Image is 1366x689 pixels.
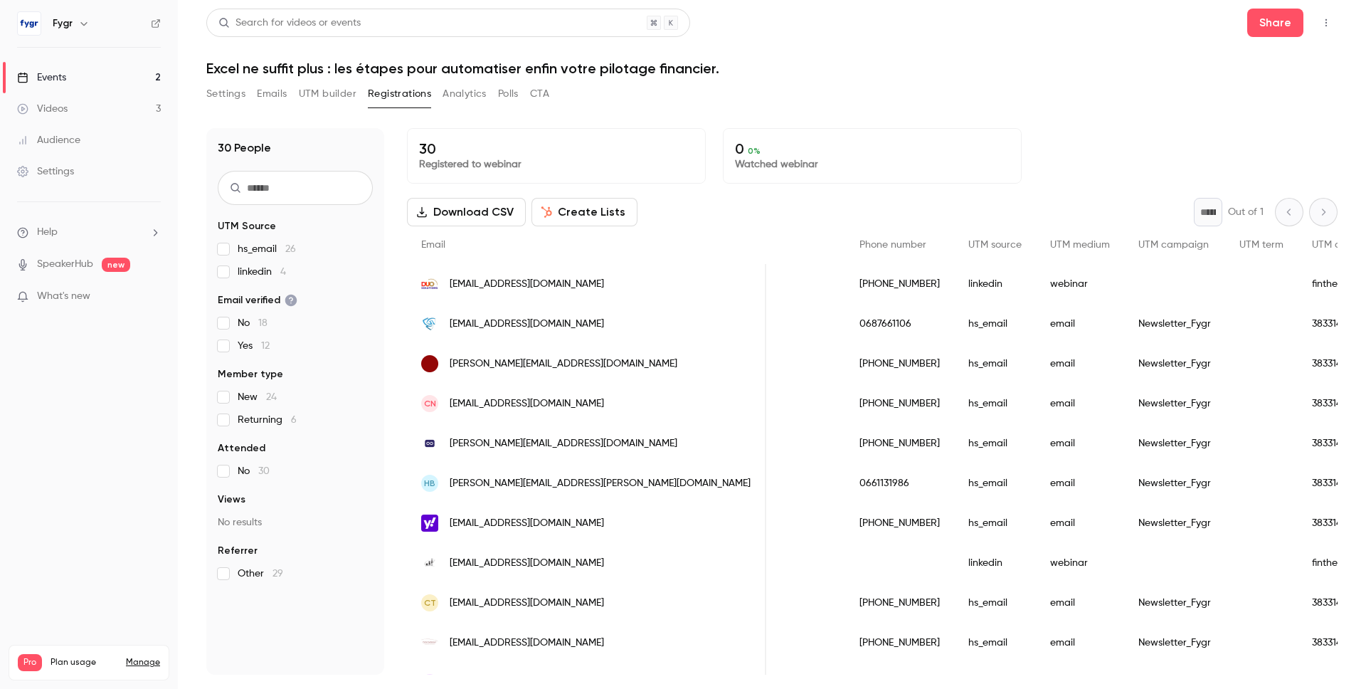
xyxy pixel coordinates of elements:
div: [PHONE_NUMBER] [845,384,954,424]
button: UTM builder [299,83,356,105]
span: 26 [285,244,296,254]
div: Audience [17,133,80,147]
span: 0 % [748,146,761,156]
span: Pro [18,654,42,671]
span: [EMAIL_ADDRESS][DOMAIN_NAME] [450,636,604,651]
div: Settings [17,164,74,179]
div: webinar [1036,543,1124,583]
span: 30 [258,466,270,476]
button: Download CSV [407,198,526,226]
span: HB [424,477,435,490]
span: Email [421,240,445,250]
a: SpeakerHub [37,257,93,272]
span: linkedin [238,265,286,279]
div: 0661131986 [845,463,954,503]
div: [PHONE_NUMBER] [845,503,954,543]
span: UTM campaign [1138,240,1209,250]
h1: 30 People [218,140,271,157]
span: hs_email [238,242,296,256]
span: [PERSON_NAME][EMAIL_ADDRESS][PERSON_NAME][DOMAIN_NAME] [450,476,751,491]
span: What's new [37,289,90,304]
span: CN [424,397,436,410]
img: Fygr [18,12,41,35]
span: Member type [218,367,283,382]
button: CTA [530,83,549,105]
div: hs_email [954,384,1036,424]
button: Polls [498,83,519,105]
div: linkedin [954,264,1036,304]
div: linkedin [954,543,1036,583]
img: imalize.com [421,315,438,332]
span: Referrer [218,544,258,558]
div: hs_email [954,503,1036,543]
div: email [1036,304,1124,344]
div: hs_email [954,304,1036,344]
span: Plan usage [51,657,117,668]
div: Newsletter_Fygr [1124,304,1225,344]
div: Newsletter_Fygr [1124,583,1225,623]
div: email [1036,503,1124,543]
img: tsa-consulting.fr [421,558,438,568]
div: 0687661106 [845,304,954,344]
button: Emails [257,83,287,105]
div: Newsletter_Fygr [1124,463,1225,503]
div: email [1036,463,1124,503]
span: [PERSON_NAME][EMAIL_ADDRESS][DOMAIN_NAME] [450,436,677,451]
span: UTM source [968,240,1022,250]
div: Events [17,70,66,85]
button: Registrations [368,83,431,105]
p: Watched webinar [735,157,1010,172]
img: huitexpertise.fr [421,435,438,452]
button: Analytics [443,83,487,105]
span: No [238,316,268,330]
span: Returning [238,413,297,427]
span: CT [424,596,436,609]
span: UTM term [1239,240,1283,250]
a: Manage [126,657,160,668]
span: New [238,390,277,404]
span: No [238,464,270,478]
div: hs_email [954,583,1036,623]
img: peinyrosset.com [421,634,438,651]
span: [EMAIL_ADDRESS][DOMAIN_NAME] [450,277,604,292]
div: email [1036,623,1124,663]
span: Yes [238,339,270,353]
div: email [1036,384,1124,424]
div: Newsletter_Fygr [1124,424,1225,463]
span: [EMAIL_ADDRESS][DOMAIN_NAME] [450,596,604,611]
li: help-dropdown-opener [17,225,161,240]
div: hs_email [954,463,1036,503]
div: Videos [17,102,68,116]
span: 18 [258,318,268,328]
div: email [1036,424,1124,463]
img: yahoo.fr [421,515,438,532]
button: Settings [206,83,245,105]
p: 0 [735,140,1010,157]
span: Attended [218,441,265,456]
span: [EMAIL_ADDRESS][DOMAIN_NAME] [450,396,604,411]
span: Email verified [218,293,297,307]
img: domaineduchateau.fr [421,355,438,372]
div: [PHONE_NUMBER] [845,424,954,463]
div: Newsletter_Fygr [1124,503,1225,543]
span: Phone number [859,240,926,250]
div: Newsletter_Fygr [1124,344,1225,384]
span: new [102,258,130,272]
span: Views [218,493,245,507]
section: facet-groups [218,219,373,581]
span: [EMAIL_ADDRESS][DOMAIN_NAME] [450,556,604,571]
span: [EMAIL_ADDRESS][DOMAIN_NAME] [450,516,604,531]
div: Search for videos or events [218,16,361,31]
span: 6 [291,415,297,425]
span: 29 [272,569,283,579]
span: [PERSON_NAME][EMAIL_ADDRESS][DOMAIN_NAME] [450,357,677,372]
img: duo-solutions.fr [421,275,438,293]
h1: Excel ne suffit plus : les étapes pour automatiser enfin votre pilotage financier. [206,60,1338,77]
div: Newsletter_Fygr [1124,384,1225,424]
span: Other [238,567,283,581]
span: UTM Source [218,219,276,233]
button: Create Lists [531,198,637,226]
span: Help [37,225,58,240]
div: hs_email [954,424,1036,463]
div: hs_email [954,344,1036,384]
